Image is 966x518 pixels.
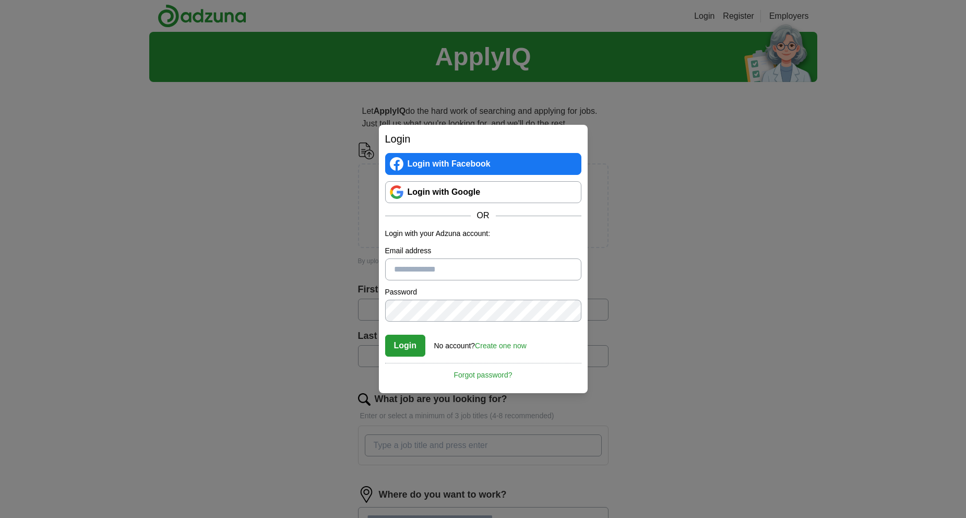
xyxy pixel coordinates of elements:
[385,287,581,298] label: Password
[475,342,527,350] a: Create one now
[471,209,496,222] span: OR
[434,334,527,351] div: No account?
[385,153,581,175] a: Login with Facebook
[385,228,581,239] p: Login with your Adzuna account:
[385,181,581,203] a: Login with Google
[385,363,581,381] a: Forgot password?
[385,335,426,357] button: Login
[385,245,581,256] label: Email address
[385,131,581,147] h2: Login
